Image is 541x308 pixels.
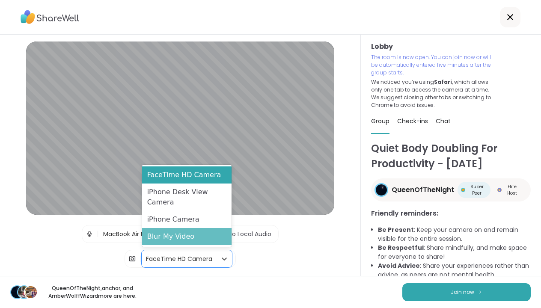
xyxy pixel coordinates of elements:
b: Be Respectful [378,243,424,252]
div: FaceTime HD Camera [146,255,212,264]
li: : Keep your camera on and remain visible for the entire session. [378,225,531,243]
span: | [140,250,142,267]
div: FaceTime HD Camera [142,166,232,184]
p: QueenOfTheNight , anchor , and AmberWolffWizard more are here. [45,284,140,300]
h1: Quiet Body Doubling For Productivity - [DATE] [371,141,531,172]
div: Blur My Video [142,228,232,245]
img: Microphone [86,225,93,243]
b: Avoid Advice [378,261,420,270]
span: Join now [451,288,474,296]
img: Camera [128,250,136,267]
span: Chat [436,117,451,125]
b: Safari [434,78,452,86]
span: Check-ins [397,117,428,125]
span: No Local Audio [228,230,271,238]
span: QueenOfTheNight [392,185,454,195]
h3: Lobby [371,41,531,52]
img: ShareWell Logo [21,7,79,27]
img: ShareWell Logomark [478,290,483,294]
div: iPhone Camera [142,211,232,228]
span: Group [371,117,389,125]
img: Elite Host [497,188,502,192]
a: QueenOfTheNightQueenOfTheNightSuper PeerSuper PeerElite HostElite Host [371,178,531,201]
span: Elite Host [503,184,520,196]
li: : Share your experiences rather than advice, as peers are not mental health professionals. [378,261,531,288]
b: Be Present [378,225,414,234]
p: We noticed you’re using , which allows only one tab to access the camera at a time. We suggest cl... [371,78,494,109]
img: AmberWolffWizard [25,286,37,298]
li: : Share mindfully, and make space for everyone to share! [378,243,531,261]
span: | [97,225,99,243]
img: anchor [18,286,30,298]
img: QueenOfTheNight [11,286,23,298]
img: QueenOfTheNight [376,184,387,195]
h3: Friendly reminders: [371,208,531,219]
button: Join now [402,283,531,301]
p: The room is now open. You can join now or will be automatically entered five minutes after the gr... [371,53,494,77]
div: iPhone Desk View Camera [142,184,232,211]
img: Super Peer [461,188,465,192]
div: MacBook Air Microphone [103,230,176,239]
span: Super Peer [467,184,487,196]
